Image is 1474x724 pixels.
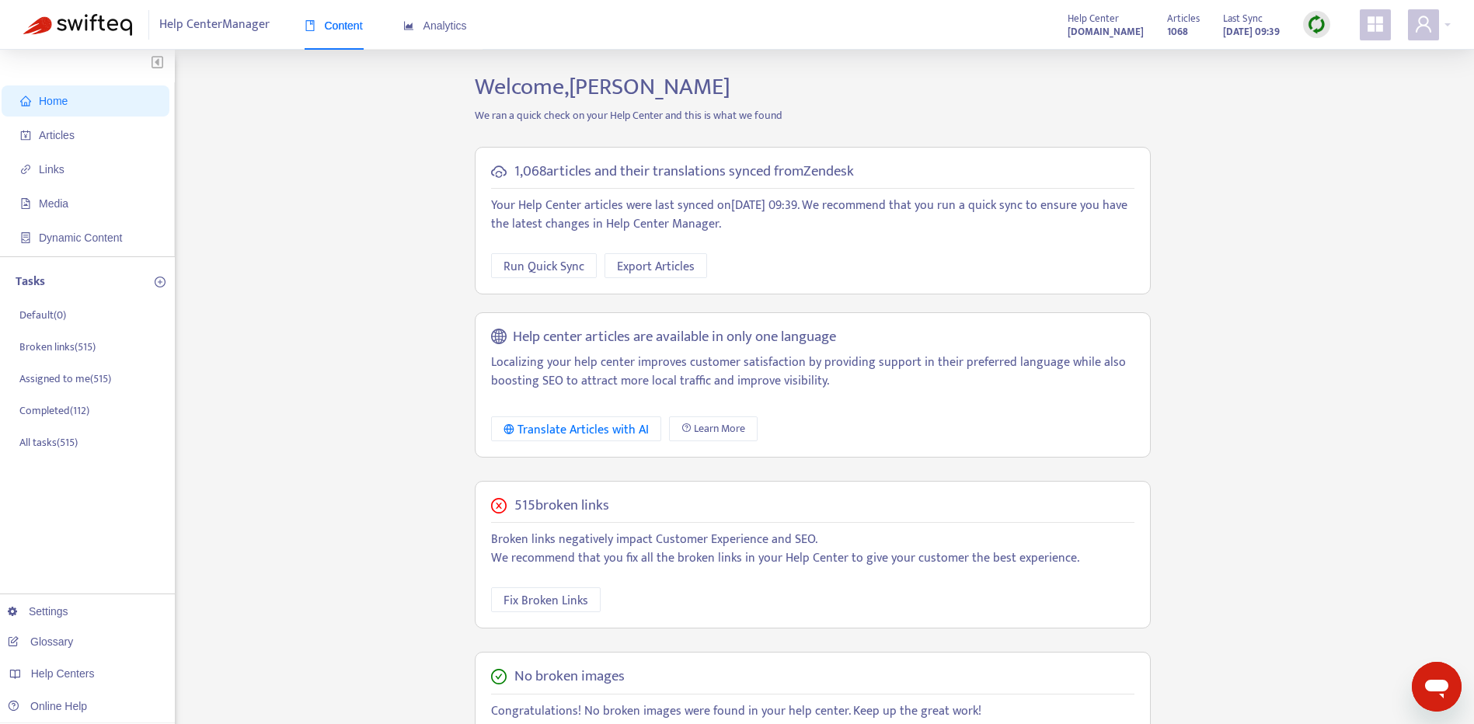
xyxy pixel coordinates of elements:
[19,402,89,419] p: Completed ( 112 )
[20,130,31,141] span: account-book
[1414,15,1433,33] span: user
[514,163,854,181] h5: 1,068 articles and their translations synced from Zendesk
[20,96,31,106] span: home
[605,253,707,278] button: Export Articles
[20,198,31,209] span: file-image
[513,329,836,346] h5: Help center articles are available in only one language
[1366,15,1385,33] span: appstore
[20,232,31,243] span: container
[39,129,75,141] span: Articles
[39,163,64,176] span: Links
[16,273,45,291] p: Tasks
[19,434,78,451] p: All tasks ( 515 )
[491,587,601,612] button: Fix Broken Links
[504,420,649,440] div: Translate Articles with AI
[1068,23,1144,40] a: [DOMAIN_NAME]
[491,329,507,346] span: global
[1307,15,1326,34] img: sync.dc5367851b00ba804db3.png
[491,416,661,441] button: Translate Articles with AI
[491,197,1134,234] p: Your Help Center articles were last synced on [DATE] 09:39 . We recommend that you run a quick sy...
[403,20,414,31] span: area-chart
[8,700,87,712] a: Online Help
[491,253,597,278] button: Run Quick Sync
[19,339,96,355] p: Broken links ( 515 )
[514,668,625,686] h5: No broken images
[39,197,68,210] span: Media
[491,702,1134,721] p: Congratulations! No broken images were found in your help center. Keep up the great work!
[491,498,507,513] span: close-circle
[39,95,68,107] span: Home
[19,371,111,387] p: Assigned to me ( 515 )
[669,416,758,441] a: Learn More
[491,669,507,684] span: check-circle
[159,10,270,40] span: Help Center Manager
[8,605,68,618] a: Settings
[1167,23,1188,40] strong: 1068
[491,531,1134,568] p: Broken links negatively impact Customer Experience and SEO. We recommend that you fix all the bro...
[1412,662,1462,712] iframe: Button to launch messaging window
[1223,23,1280,40] strong: [DATE] 09:39
[403,19,467,32] span: Analytics
[463,107,1162,124] p: We ran a quick check on your Help Center and this is what we found
[1068,10,1119,27] span: Help Center
[514,497,609,515] h5: 515 broken links
[504,591,588,611] span: Fix Broken Links
[475,68,730,106] span: Welcome, [PERSON_NAME]
[1167,10,1200,27] span: Articles
[39,231,122,244] span: Dynamic Content
[305,19,363,32] span: Content
[31,667,95,680] span: Help Centers
[617,257,695,277] span: Export Articles
[491,353,1134,391] p: Localizing your help center improves customer satisfaction by providing support in their preferre...
[8,635,73,648] a: Glossary
[694,420,745,437] span: Learn More
[155,277,166,287] span: plus-circle
[305,20,315,31] span: book
[20,164,31,175] span: link
[491,164,507,179] span: cloud-sync
[23,14,132,36] img: Swifteq
[504,257,584,277] span: Run Quick Sync
[19,307,66,323] p: Default ( 0 )
[1223,10,1263,27] span: Last Sync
